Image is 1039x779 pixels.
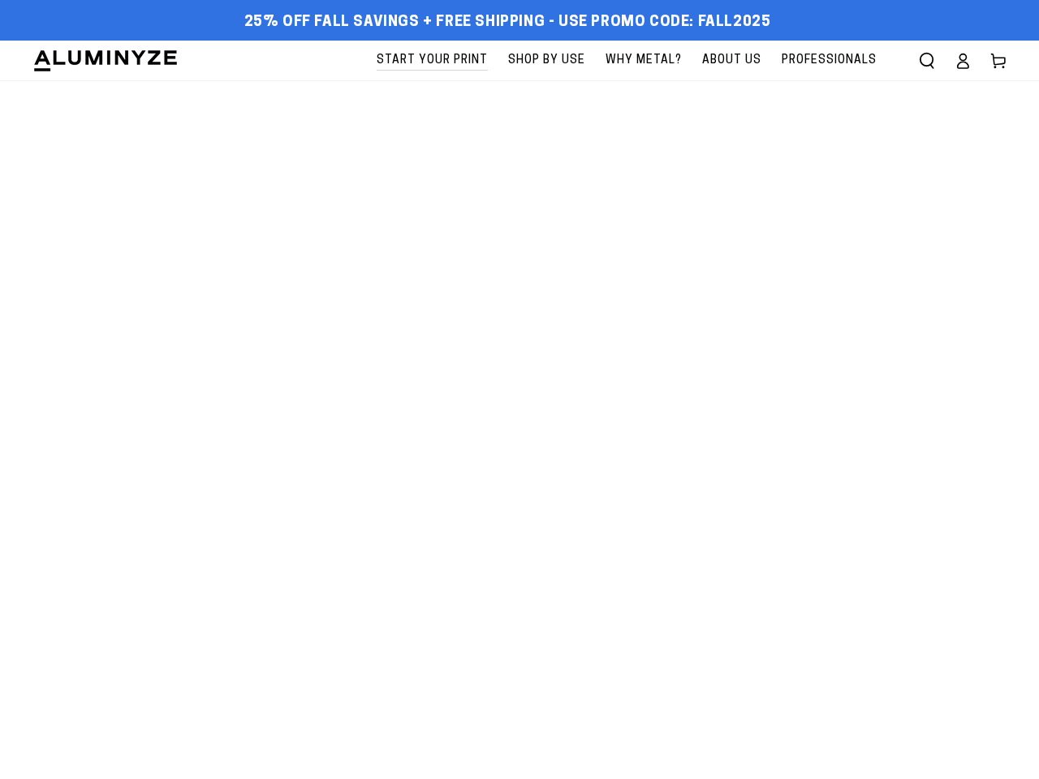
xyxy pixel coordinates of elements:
span: Why Metal? [606,50,682,71]
span: Shop By Use [508,50,585,71]
span: About Us [702,50,761,71]
span: Professionals [782,50,877,71]
a: Start Your Print [369,41,496,80]
span: Start Your Print [377,50,488,71]
a: Shop By Use [500,41,593,80]
a: About Us [694,41,770,80]
img: Aluminyze [32,49,179,73]
a: Why Metal? [597,41,690,80]
summary: Search our site [909,43,945,79]
span: 25% off FALL Savings + Free Shipping - Use Promo Code: FALL2025 [244,14,771,32]
a: Professionals [774,41,885,80]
